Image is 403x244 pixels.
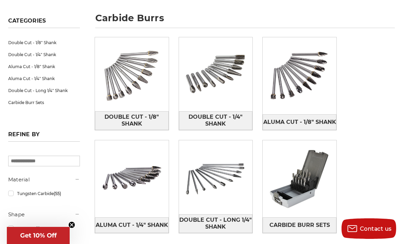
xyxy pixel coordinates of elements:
[95,142,169,216] img: Aluma Cut - 1/4" Shank
[95,111,169,130] a: Double Cut - 1/8" Shank
[96,219,168,231] span: Aluma Cut - 1/4" Shank
[263,39,336,113] img: Aluma Cut - 1/8" Shank
[179,140,253,214] img: Double Cut - Long 1/4" Shank
[8,222,80,234] a: 60° Cone
[8,17,80,28] h5: Categories
[95,13,395,28] h1: carbide burrs
[68,221,75,228] button: Close teaser
[8,97,80,108] a: Carbide Burr Sets
[8,49,80,61] a: Double Cut - 1/4" Shank
[342,218,396,239] button: Contact us
[263,116,336,128] span: Aluma Cut - 1/8" Shank
[8,210,80,219] h5: Shape
[179,37,253,111] img: Double Cut - 1/4" Shank
[54,191,61,196] span: (55)
[179,111,252,130] span: Double Cut - 1/4" Shank
[36,226,40,231] span: (1)
[95,111,168,130] span: Double Cut - 1/8" Shank
[179,214,253,233] a: Double Cut - Long 1/4" Shank
[20,232,57,239] span: Get 10% Off
[8,188,80,200] a: Tungsten Carbide
[8,176,80,184] h5: Material
[8,37,80,49] a: Double Cut - 1/8" Shank
[95,217,169,233] a: Aluma Cut - 1/4" Shank
[263,142,336,216] img: Carbide Burr Sets
[179,111,253,130] a: Double Cut - 1/4" Shank
[8,131,80,142] h5: Refine by
[95,37,169,111] img: Double Cut - 1/8" Shank
[8,61,80,73] a: Aluma Cut - 1/8" Shank
[360,226,392,232] span: Contact us
[8,73,80,85] a: Aluma Cut - 1/4" Shank
[263,114,336,130] a: Aluma Cut - 1/8" Shank
[7,227,70,244] div: Get 10% OffClose teaser
[263,217,336,233] a: Carbide Burr Sets
[269,219,330,231] span: Carbide Burr Sets
[8,85,80,97] a: Double Cut - Long 1/4" Shank
[179,214,252,233] span: Double Cut - Long 1/4" Shank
